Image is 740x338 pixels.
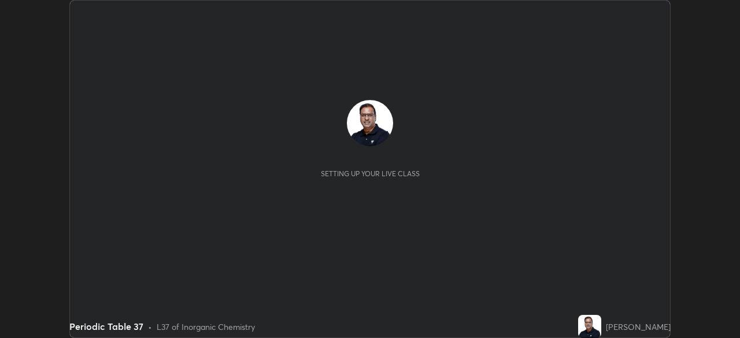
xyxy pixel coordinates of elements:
[157,321,255,333] div: L37 of Inorganic Chemistry
[606,321,671,333] div: [PERSON_NAME]
[321,169,420,178] div: Setting up your live class
[148,321,152,333] div: •
[69,320,143,333] div: Periodic Table 37
[347,100,393,146] img: 3dc1d34bbd0749198e44da3d304f49f3.jpg
[578,315,601,338] img: 3dc1d34bbd0749198e44da3d304f49f3.jpg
